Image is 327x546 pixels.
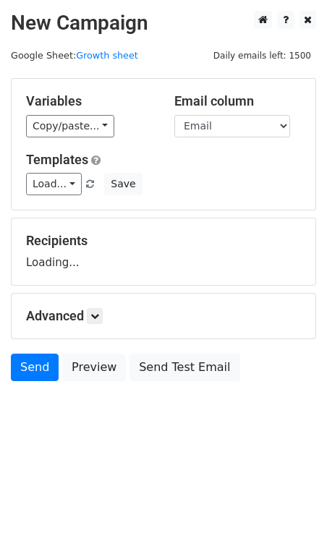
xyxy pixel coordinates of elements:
[104,173,142,195] button: Save
[26,115,114,137] a: Copy/paste...
[26,308,301,324] h5: Advanced
[26,233,301,270] div: Loading...
[129,354,239,381] a: Send Test Email
[26,93,153,109] h5: Variables
[76,50,138,61] a: Growth sheet
[11,11,316,35] h2: New Campaign
[208,48,316,64] span: Daily emails left: 1500
[174,93,301,109] h5: Email column
[11,354,59,381] a: Send
[11,50,138,61] small: Google Sheet:
[26,152,88,167] a: Templates
[208,50,316,61] a: Daily emails left: 1500
[26,233,301,249] h5: Recipients
[62,354,126,381] a: Preview
[26,173,82,195] a: Load...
